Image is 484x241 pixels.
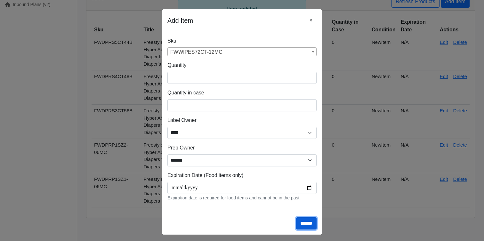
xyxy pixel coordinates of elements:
[167,61,187,69] label: Quantity
[305,14,317,27] button: Close
[167,195,301,200] small: Expiration date is required for food items and cannot be in the past.
[167,37,176,45] label: Sku
[167,47,317,56] span: Freestyle Soft Jumbo Baby Wipes, Hypoallergenic and Unscented, Water-Based Wet Wipes for Babies, ...
[167,116,197,124] label: Label Owner
[310,18,312,23] span: ×
[168,48,316,57] span: Freestyle Soft Jumbo Baby Wipes, Hypoallergenic and Unscented, Water-Based Wet Wipes for Babies, ...
[167,16,193,25] h5: Add Item
[167,144,195,152] label: Prep Owner
[167,172,243,179] label: Expiration Date (Food items only)
[167,89,204,97] label: Quantity in case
